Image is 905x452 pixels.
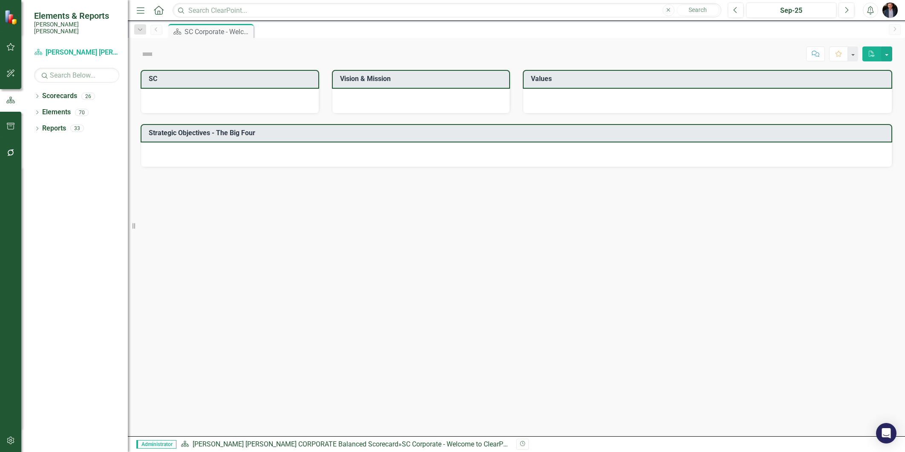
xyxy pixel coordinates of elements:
[749,6,833,16] div: Sep-25
[42,107,71,117] a: Elements
[181,440,510,449] div: »
[402,440,515,448] div: SC Corporate - Welcome to ClearPoint
[876,423,896,443] div: Open Intercom Messenger
[42,91,77,101] a: Scorecards
[184,26,251,37] div: SC Corporate - Welcome to ClearPoint
[34,48,119,58] a: [PERSON_NAME] [PERSON_NAME] CORPORATE Balanced Scorecard
[677,4,719,16] button: Search
[70,125,84,132] div: 33
[746,3,836,18] button: Sep-25
[136,440,176,449] span: Administrator
[81,93,95,100] div: 26
[4,9,19,24] img: ClearPoint Strategy
[149,75,314,83] h3: SC
[173,3,721,18] input: Search ClearPoint...
[193,440,398,448] a: [PERSON_NAME] [PERSON_NAME] CORPORATE Balanced Scorecard
[34,21,119,35] small: [PERSON_NAME] [PERSON_NAME]
[141,47,154,61] img: Not Defined
[75,109,89,116] div: 70
[689,6,707,13] span: Search
[34,68,119,83] input: Search Below...
[34,11,119,21] span: Elements & Reports
[149,129,887,137] h3: Strategic Objectives - The Big Four
[42,124,66,133] a: Reports
[340,75,505,83] h3: Vision & Mission
[882,3,898,18] img: Chris Amodeo
[531,75,887,83] h3: Values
